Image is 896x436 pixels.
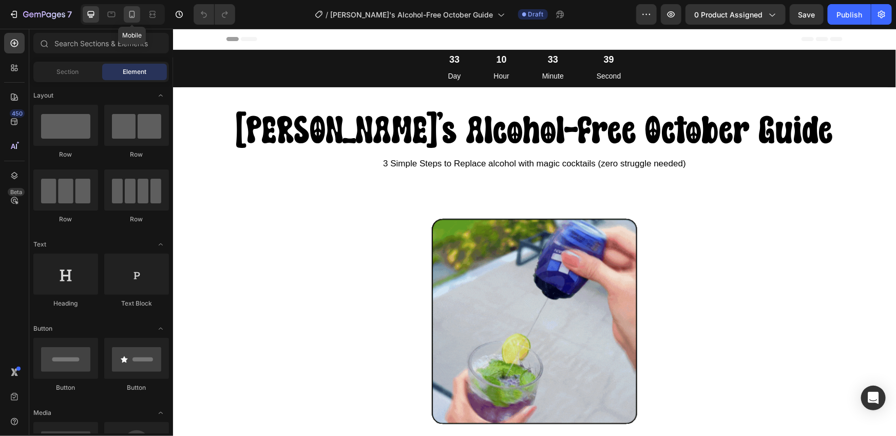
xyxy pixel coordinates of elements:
div: 10 [321,25,336,37]
input: Search Sections & Elements [33,33,169,53]
p: Minute [369,41,391,54]
div: Open Intercom Messenger [861,386,886,410]
span: Draft [528,10,544,19]
span: Layout [33,91,53,100]
div: Row [33,150,98,159]
div: Publish [836,9,862,20]
div: Text Block [104,299,169,308]
div: 450 [10,109,25,118]
span: [PERSON_NAME]'s Alcohol-Free October Guide [64,81,660,120]
span: Toggle open [152,236,169,253]
iframe: Design area [173,29,896,436]
span: Save [798,10,815,19]
div: Undo/Redo [194,4,235,25]
span: Media [33,408,51,418]
img: gempages_512970537769632904-84a57ab9-67cb-4e6d-a641-7b114ccc7feb.gif [233,159,490,416]
span: [PERSON_NAME]'s Alcohol-Free October Guide [331,9,493,20]
div: Heading [33,299,98,308]
div: Row [33,215,98,224]
div: Beta [8,188,25,196]
button: 0 product assigned [685,4,786,25]
span: 3 Simple Steps to Replace alcohol with magic cocktails (zero struggle needed) [210,130,513,140]
div: Row [104,215,169,224]
div: 39 [424,25,448,37]
div: Row [104,150,169,159]
span: Text [33,240,46,249]
div: Button [104,383,169,392]
div: Button [33,383,98,392]
p: Hour [321,41,336,54]
button: Save [790,4,824,25]
span: Toggle open [152,87,169,104]
p: 7 [67,8,72,21]
span: Section [57,67,79,77]
button: 7 [4,4,77,25]
span: Button [33,324,52,333]
button: Publish [828,4,871,25]
span: Toggle open [152,405,169,421]
div: 33 [369,25,391,37]
span: 0 product assigned [694,9,762,20]
p: Second [424,41,448,54]
span: Element [123,67,146,77]
span: Toggle open [152,320,169,337]
span: / [326,9,329,20]
p: Day [275,41,288,54]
